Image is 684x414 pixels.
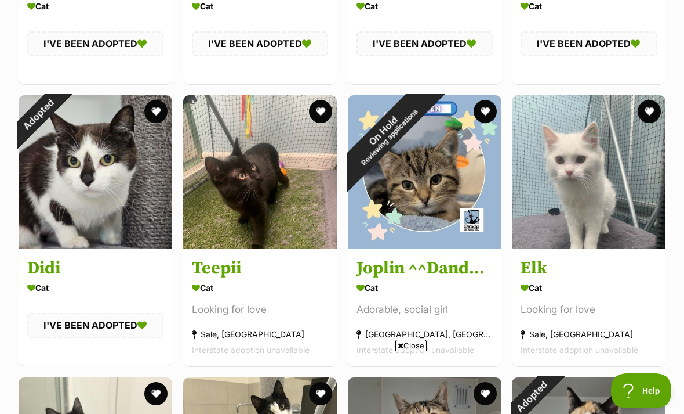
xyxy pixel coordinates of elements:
[27,313,163,337] div: I'VE BEEN ADOPTED
[192,326,328,342] div: Sale, [GEOGRAPHIC_DATA]
[27,279,163,296] div: Cat
[183,95,337,249] img: Teepii
[395,340,427,351] span: Close
[356,326,493,342] div: [GEOGRAPHIC_DATA], [GEOGRAPHIC_DATA]
[19,249,172,365] a: Didi Cat I'VE BEEN ADOPTED favourite
[521,326,657,342] div: Sale, [GEOGRAPHIC_DATA]
[3,80,72,149] div: Adopted
[512,249,665,366] a: Elk Cat Looking for love Sale, [GEOGRAPHIC_DATA] Interstate adoption unavailable favourite
[131,356,553,408] iframe: Advertisement
[27,257,163,279] h3: Didi
[638,100,661,123] button: favourite
[192,279,328,296] div: Cat
[27,31,163,56] div: I'VE BEEN ADOPTED
[356,345,474,355] span: Interstate adoption unavailable
[521,302,657,318] div: Looking for love
[348,249,501,366] a: Joplin ^^Dandy Cat Rescue^^ Cat Adorable, social girl [GEOGRAPHIC_DATA], [GEOGRAPHIC_DATA] Inters...
[359,107,419,167] span: Reviewing applications
[611,373,672,408] iframe: Help Scout Beacon - Open
[348,95,501,249] img: Joplin ^^Dandy Cat Rescue^^
[19,95,172,249] img: Didi
[192,257,328,279] h3: Teepii
[356,302,493,318] div: Adorable, social girl
[192,302,328,318] div: Looking for love
[521,279,657,296] div: Cat
[144,100,168,123] button: favourite
[521,31,657,56] div: I'VE BEEN ADOPTED
[192,345,310,355] span: Interstate adoption unavailable
[512,95,665,249] img: Elk
[521,257,657,279] h3: Elk
[183,249,337,366] a: Teepii Cat Looking for love Sale, [GEOGRAPHIC_DATA] Interstate adoption unavailable favourite
[348,239,501,251] a: On HoldReviewing applications
[356,31,493,56] div: I'VE BEEN ADOPTED
[309,100,332,123] button: favourite
[473,100,496,123] button: favourite
[521,345,638,355] span: Interstate adoption unavailable
[356,279,493,296] div: Cat
[356,257,493,279] h3: Joplin ^^Dandy Cat Rescue^^
[19,239,172,251] a: Adopted
[322,69,450,197] div: On Hold
[192,31,328,56] div: I'VE BEEN ADOPTED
